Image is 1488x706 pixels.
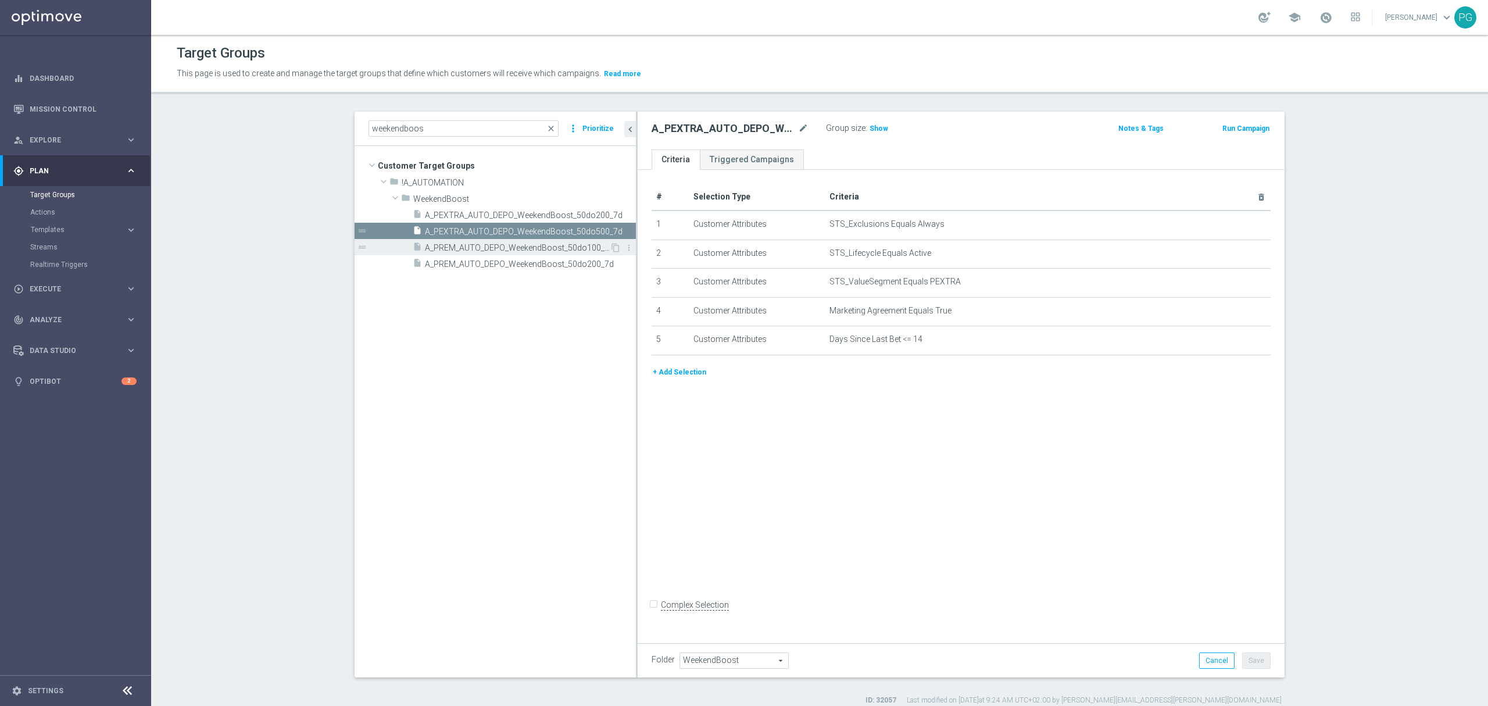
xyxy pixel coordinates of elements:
button: Data Studio keyboard_arrow_right [13,346,137,355]
button: play_circle_outline Execute keyboard_arrow_right [13,284,137,294]
i: keyboard_arrow_right [126,165,137,176]
div: PG [1454,6,1476,28]
button: lightbulb Optibot 2 [13,377,137,386]
div: Optibot [13,366,137,397]
label: Group size [826,123,865,133]
span: STS_Exclusions Equals Always [829,219,945,229]
i: settings [12,686,22,696]
i: delete_forever [1257,192,1266,202]
input: Quick find group or folder [369,120,559,137]
button: Templates keyboard_arrow_right [30,225,137,234]
div: Dashboard [13,63,137,94]
h1: Target Groups [177,45,265,62]
i: insert_drive_file [413,226,422,239]
td: Customer Attributes [689,326,825,355]
span: Explore [30,137,126,144]
i: keyboard_arrow_right [126,134,137,145]
div: Plan [13,166,126,176]
td: Customer Attributes [689,297,825,326]
h2: A_PEXTRA_AUTO_DEPO_WeekendBoost_50do500_7d [652,122,796,136]
i: gps_fixed [13,166,24,176]
span: !A_AUTOMATION [402,178,636,188]
button: + Add Selection [652,366,707,379]
i: insert_drive_file [413,258,422,272]
a: Mission Control [30,94,137,124]
td: 5 [652,326,689,355]
label: : [865,123,867,133]
a: Optibot [30,366,121,397]
button: Read more [603,67,642,80]
label: Complex Selection [661,600,729,611]
button: Notes & Tags [1117,122,1165,135]
span: A_PREM_AUTO_DEPO_WeekendBoost_50do200_7d [425,259,636,269]
button: Cancel [1199,652,1235,669]
button: Run Campaign [1221,122,1271,135]
i: folder [401,193,410,206]
a: Settings [28,687,63,694]
span: WeekendBoost [413,194,636,204]
span: STS_Lifecycle Equals Active [829,248,931,258]
span: Analyze [30,316,126,323]
div: 2 [121,377,137,385]
span: Data Studio [30,347,126,354]
a: Realtime Triggers [30,260,121,269]
div: Execute [13,284,126,294]
i: more_vert [624,243,634,252]
a: Streams [30,243,121,252]
span: STS_ValueSegment Equals PEXTRA [829,277,961,287]
i: chevron_left [625,124,636,135]
div: Target Groups [30,186,150,204]
a: Actions [30,208,121,217]
span: Templates [31,226,114,233]
span: keyboard_arrow_down [1440,11,1453,24]
span: Customer Target Groups [378,158,636,174]
span: Days Since Last Bet <= 14 [829,334,922,344]
a: Triggered Campaigns [700,149,804,170]
a: Dashboard [30,63,137,94]
div: Analyze [13,315,126,325]
i: Duplicate Target group [611,243,620,252]
td: 4 [652,297,689,326]
a: Target Groups [30,190,121,199]
i: more_vert [567,120,579,137]
button: Prioritize [581,121,616,137]
span: Show [870,124,888,133]
button: Save [1242,652,1271,669]
label: ID: 32057 [865,696,896,705]
div: Explore [13,135,126,145]
label: Last modified on [DATE] at 9:24 AM UTC+02:00 by [PERSON_NAME][EMAIL_ADDRESS][PERSON_NAME][DOMAIN_... [907,696,1282,705]
i: insert_drive_file [413,209,422,223]
label: Folder [652,655,675,665]
div: Templates [30,221,150,238]
i: person_search [13,135,24,145]
span: school [1288,11,1301,24]
button: gps_fixed Plan keyboard_arrow_right [13,166,137,176]
button: person_search Explore keyboard_arrow_right [13,136,137,145]
div: Actions [30,204,150,221]
button: equalizer Dashboard [13,74,137,83]
td: Customer Attributes [689,211,825,240]
button: track_changes Analyze keyboard_arrow_right [13,315,137,325]
span: This page is used to create and manage the target groups that define which customers will receive... [177,69,601,78]
span: A_PREM_AUTO_DEPO_WeekendBoost_50do100_7d [425,243,610,253]
td: Customer Attributes [689,240,825,269]
button: Mission Control [13,105,137,114]
td: 1 [652,211,689,240]
span: close [546,124,556,133]
td: 2 [652,240,689,269]
div: Realtime Triggers [30,256,150,273]
i: keyboard_arrow_right [126,314,137,325]
a: [PERSON_NAME]keyboard_arrow_down [1384,9,1454,26]
span: Execute [30,286,126,293]
i: keyboard_arrow_right [126,283,137,294]
i: insert_drive_file [413,242,422,255]
button: chevron_left [624,121,636,137]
